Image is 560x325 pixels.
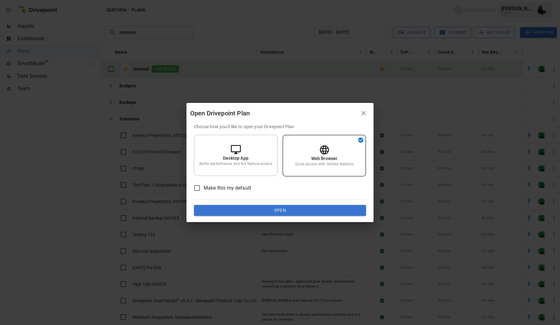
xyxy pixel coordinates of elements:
[199,161,272,167] p: Better performance and full feature access
[204,184,251,192] span: Make this my default
[194,124,366,130] p: Choose how you'd like to open your Drivepoint Plan
[194,205,366,216] button: Open
[223,155,249,161] p: Desktop App
[311,155,338,162] p: Web Browser
[190,108,357,118] div: Open Drivepoint Plan
[295,162,353,167] p: Quick access with limited features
